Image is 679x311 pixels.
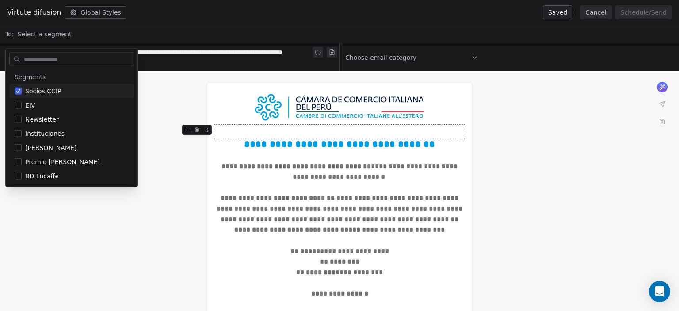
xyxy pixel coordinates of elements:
[25,129,65,138] span: Instituciones
[7,7,61,18] span: Virtute difusion
[580,5,611,19] button: Cancel
[25,143,76,152] span: [PERSON_NAME]
[615,5,672,19] button: Schedule/Send
[25,157,100,166] span: Premio [PERSON_NAME]
[25,101,35,110] span: EIV
[25,87,61,96] span: Socios CCIP
[15,73,46,81] span: Segments
[17,30,71,38] span: Select a segment
[9,70,134,183] div: Suggestions
[543,5,572,19] button: Saved
[25,172,59,180] span: BD Lucaffe
[345,53,416,62] span: Choose email category
[25,115,59,124] span: Newsletter
[5,30,14,38] span: To:
[5,48,31,70] span: Subject:
[65,6,126,19] button: Global Styles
